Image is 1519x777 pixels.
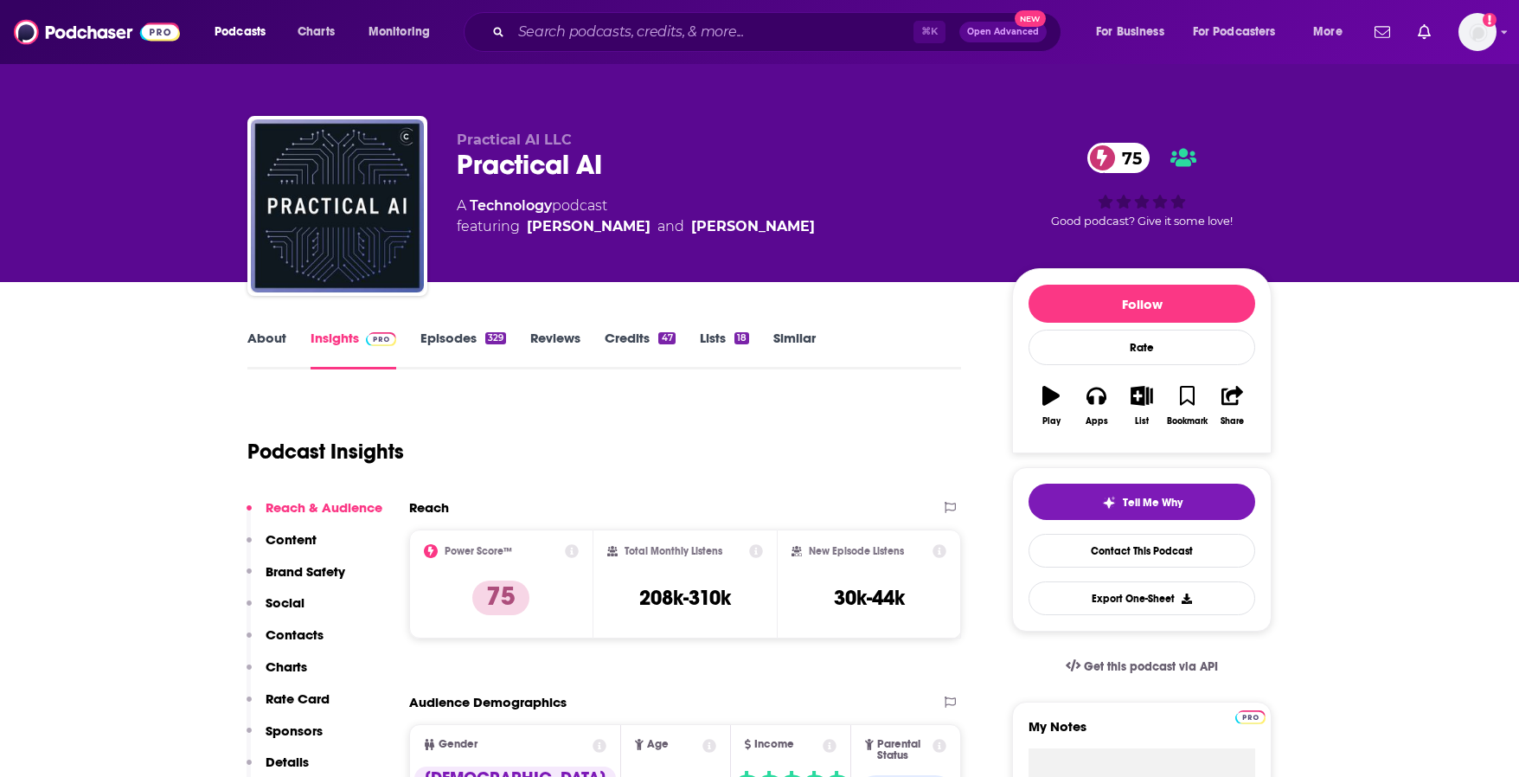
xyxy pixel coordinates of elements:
[527,216,651,237] a: Chris Benson
[409,499,449,516] h2: Reach
[959,22,1047,42] button: Open AdvancedNew
[356,18,452,46] button: open menu
[420,330,506,369] a: Episodes329
[247,722,323,755] button: Sponsors
[647,739,669,750] span: Age
[266,594,304,611] p: Social
[266,658,307,675] p: Charts
[247,330,286,369] a: About
[700,330,749,369] a: Lists18
[625,545,722,557] h2: Total Monthly Listens
[530,330,580,369] a: Reviews
[1301,18,1364,46] button: open menu
[691,216,815,237] a: Daniel Whitenack
[470,197,552,214] a: Technology
[1029,375,1074,437] button: Play
[754,739,794,750] span: Income
[472,581,529,615] p: 75
[1102,496,1116,510] img: tell me why sparkle
[1182,18,1301,46] button: open menu
[1458,13,1497,51] button: Show profile menu
[1051,215,1233,228] span: Good podcast? Give it some love!
[1210,375,1255,437] button: Share
[14,16,180,48] img: Podchaser - Follow, Share and Rate Podcasts
[1105,143,1150,173] span: 75
[247,658,307,690] button: Charts
[247,626,324,658] button: Contacts
[1368,17,1397,47] a: Show notifications dropdown
[1029,581,1255,615] button: Export One-Sheet
[445,545,512,557] h2: Power Score™
[658,332,675,344] div: 47
[1483,13,1497,27] svg: Add a profile image
[1164,375,1209,437] button: Bookmark
[1029,330,1255,365] div: Rate
[1235,710,1266,724] img: Podchaser Pro
[409,694,567,710] h2: Audience Demographics
[266,754,309,770] p: Details
[457,132,572,148] span: Practical AI LLC
[311,330,396,369] a: InsightsPodchaser Pro
[286,18,345,46] a: Charts
[1135,416,1149,427] div: List
[1012,132,1272,239] div: 75Good podcast? Give it some love!
[1167,416,1208,427] div: Bookmark
[1042,416,1061,427] div: Play
[1458,13,1497,51] span: Logged in as kindrieri
[1029,534,1255,568] a: Contact This Podcast
[1029,484,1255,520] button: tell me why sparkleTell Me Why
[247,594,304,626] button: Social
[366,332,396,346] img: Podchaser Pro
[457,196,815,237] div: A podcast
[913,21,945,43] span: ⌘ K
[439,739,477,750] span: Gender
[1193,20,1276,44] span: For Podcasters
[1313,20,1343,44] span: More
[251,119,424,292] img: Practical AI
[480,12,1078,52] div: Search podcasts, credits, & more...
[1458,13,1497,51] img: User Profile
[834,585,905,611] h3: 30k-44k
[1029,285,1255,323] button: Follow
[657,216,684,237] span: and
[202,18,288,46] button: open menu
[369,20,430,44] span: Monitoring
[639,585,731,611] h3: 208k-310k
[457,216,815,237] span: featuring
[773,330,816,369] a: Similar
[298,20,335,44] span: Charts
[1096,20,1164,44] span: For Business
[1052,645,1232,688] a: Get this podcast via API
[967,28,1039,36] span: Open Advanced
[1119,375,1164,437] button: List
[1084,659,1218,674] span: Get this podcast via API
[485,332,506,344] div: 329
[1084,18,1186,46] button: open menu
[1074,375,1118,437] button: Apps
[266,499,382,516] p: Reach & Audience
[605,330,675,369] a: Credits47
[1029,718,1255,748] label: My Notes
[1015,10,1046,27] span: New
[247,563,345,595] button: Brand Safety
[1411,17,1438,47] a: Show notifications dropdown
[1086,416,1108,427] div: Apps
[511,18,913,46] input: Search podcasts, credits, & more...
[1123,496,1183,510] span: Tell Me Why
[247,690,330,722] button: Rate Card
[734,332,749,344] div: 18
[1221,416,1244,427] div: Share
[266,690,330,707] p: Rate Card
[877,739,930,761] span: Parental Status
[1235,708,1266,724] a: Pro website
[266,722,323,739] p: Sponsors
[1087,143,1150,173] a: 75
[247,531,317,563] button: Content
[809,545,904,557] h2: New Episode Listens
[266,531,317,548] p: Content
[247,439,404,465] h1: Podcast Insights
[247,499,382,531] button: Reach & Audience
[266,626,324,643] p: Contacts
